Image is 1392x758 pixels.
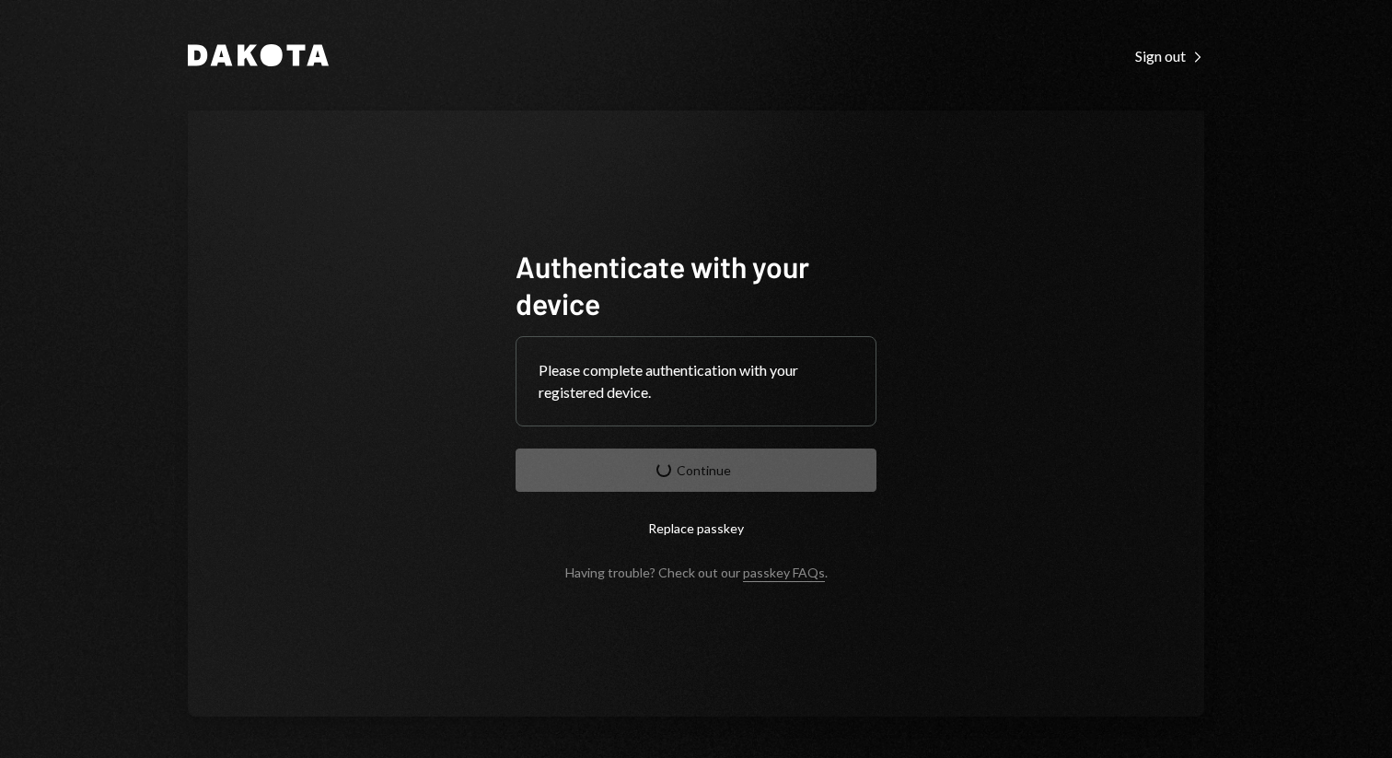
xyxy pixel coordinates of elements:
div: Please complete authentication with your registered device. [539,359,853,403]
div: Having trouble? Check out our . [565,565,828,580]
button: Replace passkey [516,507,876,550]
div: Sign out [1135,47,1204,65]
a: passkey FAQs [743,565,825,582]
h1: Authenticate with your device [516,248,876,321]
a: Sign out [1135,45,1204,65]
